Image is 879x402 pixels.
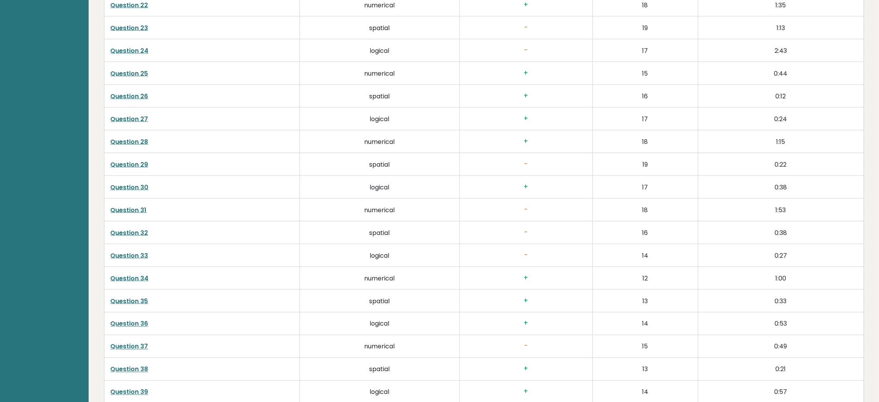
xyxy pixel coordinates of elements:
td: 16 [592,85,698,108]
td: 15 [592,335,698,358]
td: 0:12 [698,85,864,108]
td: 1:00 [698,267,864,290]
h3: + [466,365,586,373]
a: Question 25 [111,69,148,78]
td: 12 [592,267,698,290]
h3: + [466,388,586,396]
a: Question 24 [111,46,149,55]
h3: - [466,24,586,32]
a: Question 39 [111,388,148,397]
td: 0:24 [698,108,864,130]
h3: - [466,206,586,214]
td: 1:15 [698,130,864,153]
td: numerical [300,130,460,153]
td: 17 [592,39,698,62]
h3: + [466,274,586,282]
h3: - [466,46,586,54]
a: Question 26 [111,92,148,101]
td: 14 [592,312,698,335]
td: logical [300,312,460,335]
a: Question 36 [111,319,148,328]
h3: + [466,319,586,328]
h3: + [466,69,586,77]
td: spatial [300,17,460,39]
td: 17 [592,176,698,199]
td: 2:43 [698,39,864,62]
h3: - [466,342,586,350]
td: logical [300,244,460,267]
td: logical [300,108,460,130]
a: Question 23 [111,24,148,32]
h3: + [466,115,586,123]
td: 1:13 [698,17,864,39]
a: Question 34 [111,274,149,283]
a: Question 33 [111,251,148,260]
td: 19 [592,17,698,39]
td: 18 [592,130,698,153]
td: numerical [300,62,460,85]
td: spatial [300,85,460,108]
td: spatial [300,153,460,176]
td: spatial [300,221,460,244]
td: 19 [592,153,698,176]
td: 0:38 [698,176,864,199]
a: Question 28 [111,137,148,146]
td: logical [300,176,460,199]
a: Question 27 [111,115,148,123]
td: numerical [300,267,460,290]
td: 0:21 [698,358,864,381]
td: 0:33 [698,290,864,312]
td: 0:38 [698,221,864,244]
a: Question 22 [111,1,148,10]
a: Question 29 [111,160,148,169]
td: 0:22 [698,153,864,176]
td: 0:53 [698,312,864,335]
h3: - [466,228,586,236]
a: Question 31 [111,206,147,215]
td: spatial [300,358,460,381]
td: spatial [300,290,460,312]
td: 17 [592,108,698,130]
a: Question 32 [111,228,148,237]
td: 1:53 [698,199,864,221]
h3: - [466,160,586,168]
h3: + [466,183,586,191]
h3: + [466,92,586,100]
td: 14 [592,244,698,267]
h3: - [466,251,586,259]
h3: + [466,137,586,145]
td: 13 [592,358,698,381]
h3: + [466,297,586,305]
td: 0:44 [698,62,864,85]
td: logical [300,39,460,62]
a: Question 35 [111,297,148,306]
td: 16 [592,221,698,244]
a: Question 37 [111,342,148,351]
td: 15 [592,62,698,85]
h3: + [466,1,586,9]
td: numerical [300,335,460,358]
td: 18 [592,199,698,221]
td: 13 [592,290,698,312]
td: numerical [300,199,460,221]
td: 0:27 [698,244,864,267]
a: Question 30 [111,183,149,192]
a: Question 38 [111,365,148,374]
td: 0:49 [698,335,864,358]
